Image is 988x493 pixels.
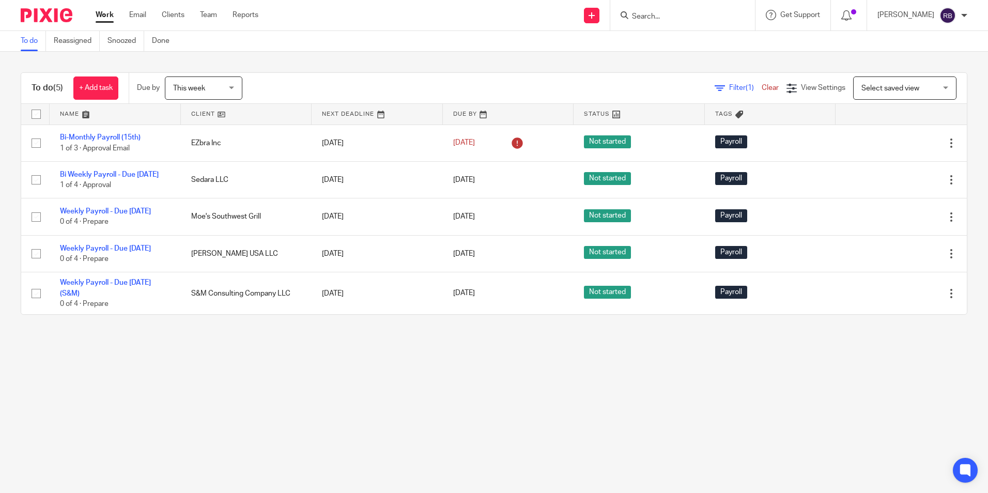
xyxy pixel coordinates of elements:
[453,290,475,297] span: [DATE]
[60,219,109,226] span: 0 of 4 · Prepare
[173,85,205,92] span: This week
[746,84,754,91] span: (1)
[584,135,631,148] span: Not started
[453,250,475,257] span: [DATE]
[584,209,631,222] span: Not started
[312,161,443,198] td: [DATE]
[715,246,747,259] span: Payroll
[60,134,141,141] a: Bi-Monthly Payroll (15th)
[21,31,46,51] a: To do
[584,286,631,299] span: Not started
[54,31,100,51] a: Reassigned
[762,84,779,91] a: Clear
[715,286,747,299] span: Payroll
[21,8,72,22] img: Pixie
[32,83,63,94] h1: To do
[312,198,443,235] td: [DATE]
[73,76,118,100] a: + Add task
[631,12,724,22] input: Search
[715,209,747,222] span: Payroll
[60,245,151,252] a: Weekly Payroll - Due [DATE]
[60,181,111,189] span: 1 of 4 · Approval
[801,84,845,91] span: View Settings
[181,235,312,272] td: [PERSON_NAME] USA LLC
[181,272,312,315] td: S&M Consulting Company LLC
[60,255,109,263] span: 0 of 4 · Prepare
[780,11,820,19] span: Get Support
[312,125,443,161] td: [DATE]
[60,208,151,215] a: Weekly Payroll - Due [DATE]
[162,10,184,20] a: Clients
[60,145,130,152] span: 1 of 3 · Approval Email
[60,300,109,307] span: 0 of 4 · Prepare
[453,176,475,183] span: [DATE]
[312,272,443,315] td: [DATE]
[453,140,475,147] span: [DATE]
[584,246,631,259] span: Not started
[233,10,258,20] a: Reports
[715,172,747,185] span: Payroll
[729,84,762,91] span: Filter
[181,125,312,161] td: EZbra Inc
[53,84,63,92] span: (5)
[60,171,159,178] a: Bi Weekly Payroll - Due [DATE]
[715,135,747,148] span: Payroll
[312,235,443,272] td: [DATE]
[152,31,177,51] a: Done
[181,161,312,198] td: Sedara LLC
[453,213,475,220] span: [DATE]
[877,10,934,20] p: [PERSON_NAME]
[129,10,146,20] a: Email
[715,111,733,117] span: Tags
[107,31,144,51] a: Snoozed
[200,10,217,20] a: Team
[939,7,956,24] img: svg%3E
[181,198,312,235] td: Moe's Southwest Grill
[584,172,631,185] span: Not started
[60,279,151,297] a: Weekly Payroll - Due [DATE] (S&M)
[137,83,160,93] p: Due by
[861,85,919,92] span: Select saved view
[96,10,114,20] a: Work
